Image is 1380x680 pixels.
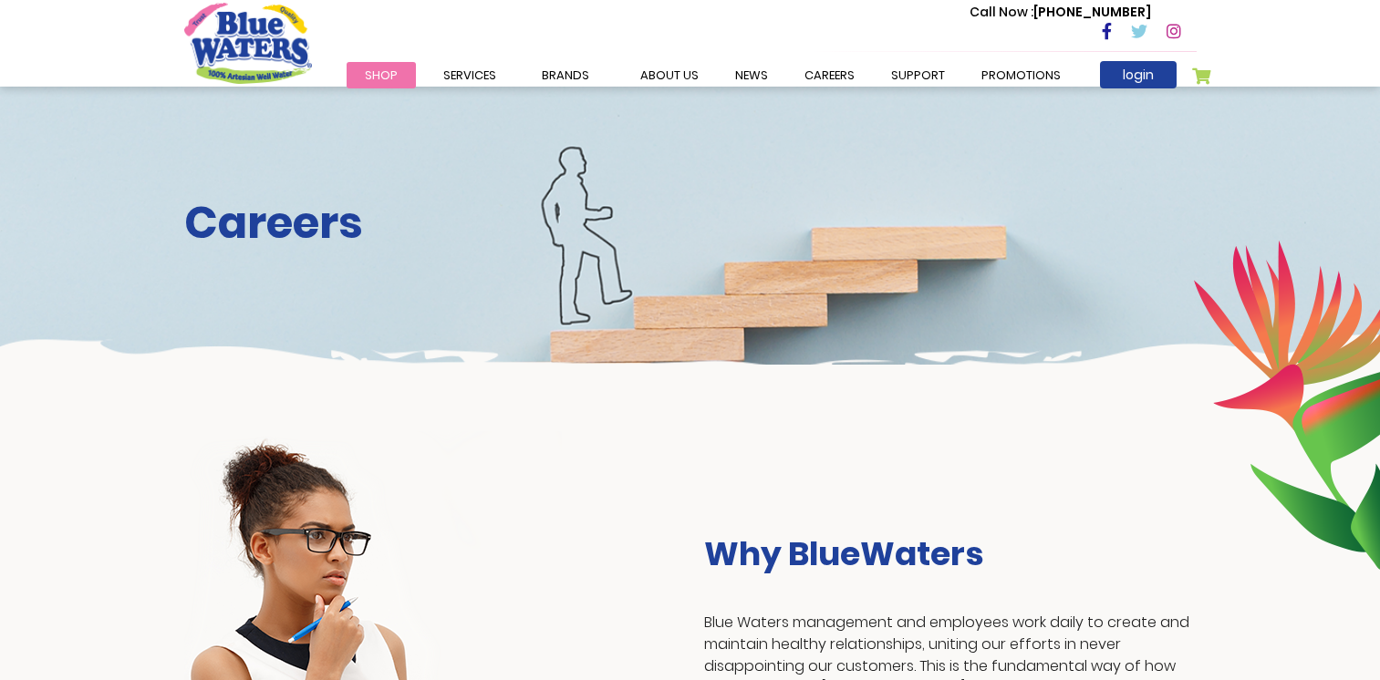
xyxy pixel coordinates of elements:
a: Brands [524,62,607,88]
span: Call Now : [970,3,1033,21]
a: News [717,62,786,88]
a: support [873,62,963,88]
a: careers [786,62,873,88]
span: Services [443,67,496,84]
a: Promotions [963,62,1079,88]
a: Shop [347,62,416,88]
a: Services [425,62,514,88]
a: login [1100,61,1177,88]
h3: Why BlueWaters [704,534,1197,573]
span: Brands [542,67,589,84]
p: [PHONE_NUMBER] [970,3,1151,22]
a: store logo [184,3,312,83]
span: Shop [365,67,398,84]
h2: Careers [184,197,1197,250]
a: about us [622,62,717,88]
img: career-intro-leaves.png [1193,240,1380,570]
